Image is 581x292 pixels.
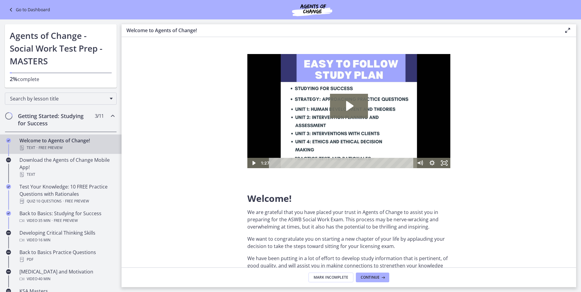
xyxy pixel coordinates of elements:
[10,75,112,83] p: complete
[179,104,191,114] button: Show settings menu
[167,104,179,114] button: Mute
[247,192,292,205] span: Welcome!
[6,138,11,143] i: Completed
[191,104,203,114] button: Fullscreen
[26,104,163,114] div: Playbar
[37,217,50,224] span: · 35 min
[52,217,53,224] span: ·
[308,273,353,282] button: Mark Incomplete
[6,184,11,189] i: Completed
[19,144,114,151] div: Text
[247,235,450,250] p: We want to congratulate you on starting a new chapter of your life by applauding your decision to...
[19,171,114,178] div: Text
[19,198,114,205] div: Quiz
[10,75,18,83] span: 2%
[19,268,114,283] div: [MEDICAL_DATA] and Motivation
[126,27,554,34] h3: Welcome to Agents of Change!
[39,144,63,151] span: Free preview
[361,275,380,280] span: Continue
[356,273,389,282] button: Continue
[35,198,62,205] span: · 10 Questions
[7,6,50,13] a: Go to Dashboard
[276,2,349,17] img: Agents of Change
[18,112,92,127] h2: Getting Started: Studying for Success
[37,275,50,283] span: · 40 min
[6,211,11,216] i: Completed
[19,236,114,244] div: Video
[19,249,114,263] div: Back to Basics Practice Questions
[95,112,104,120] span: 3 / 11
[19,156,114,178] div: Download the Agents of Change Mobile App!
[19,183,114,205] div: Test Your Knowledge: 10 FREE Practice Questions with Rationales
[36,144,37,151] span: ·
[65,198,89,205] span: Free preview
[247,255,450,291] p: We have been putting in a lot of effort to develop study information that is pertinent, of good q...
[314,275,348,280] span: Mark Incomplete
[19,229,114,244] div: Developing Critical Thinking Skills
[19,137,114,151] div: Welcome to Agents of Change!
[19,256,114,263] div: PDF
[37,236,50,244] span: · 16 min
[247,209,450,230] p: We are grateful that you have placed your trust in Agents of Change to assist you in preparing fo...
[10,95,107,102] span: Search by lesson title
[63,198,64,205] span: ·
[19,210,114,224] div: Back to Basics: Studying for Success
[5,93,117,105] div: Search by lesson title
[19,217,114,224] div: Video
[10,29,112,67] h1: Agents of Change - Social Work Test Prep - MASTERS
[54,217,78,224] span: Free preview
[19,275,114,283] div: Video
[83,40,121,64] button: Play Video: c1o6hcmjueu5qasqsu00.mp4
